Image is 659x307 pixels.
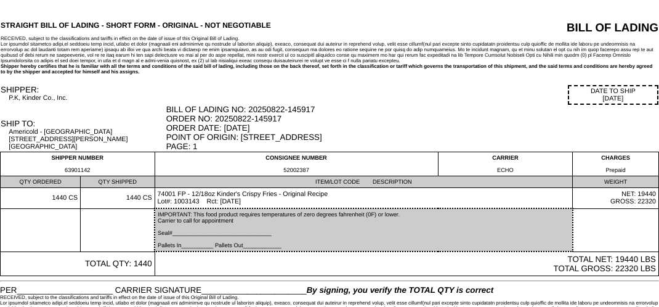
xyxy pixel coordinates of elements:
div: P.K, Kinder Co., Inc. [9,94,164,102]
td: NET: 19440 GROSS: 22320 [573,188,659,209]
td: 74001 FP - 12/18oz Kinder's Crispy Fries - Original Recipe Lot#: 1003143 Rct: [DATE] [155,188,573,209]
td: TOTAL QTY: 1440 [1,252,155,276]
div: BILL OF LADING NO: 20250822-145917 ORDER NO: 20250822-145917 ORDER DATE: [DATE] POINT OF ORIGIN: ... [166,105,658,151]
td: IMPORTANT: This food product requires temperatures of zero degrees fahrenheit (0F) or lower. Carr... [155,208,573,252]
span: By signing, you verify the TOTAL QTY is correct [307,285,493,295]
div: SHIPPER: [1,85,165,94]
td: QTY SHIPPED [81,176,155,188]
div: Shipper hereby certifies that he is familiar with all the terms and conditions of the said bill o... [1,63,658,75]
div: DATE TO SHIP [DATE] [568,85,658,105]
div: 52002387 [158,167,435,173]
td: TOTAL NET: 19440 LBS TOTAL GROSS: 22320 LBS [155,252,658,276]
div: ECHO [441,167,570,173]
td: 1440 CS [81,188,155,209]
td: WEIGHT [573,176,659,188]
td: CHARGES [573,152,659,176]
td: 1440 CS [1,188,81,209]
td: SHIPPER NUMBER [1,152,155,176]
td: CARRIER [438,152,572,176]
div: Prepaid [575,167,656,173]
td: QTY ORDERED [1,176,81,188]
div: SHIP TO: [1,119,165,128]
div: Americold - [GEOGRAPHIC_DATA] [STREET_ADDRESS][PERSON_NAME] [GEOGRAPHIC_DATA] [9,128,164,150]
td: CONSIGNEE NUMBER [155,152,438,176]
div: 63901142 [3,167,152,173]
td: ITEM/LOT CODE DESCRIPTION [155,176,573,188]
div: BILL OF LADING [476,21,658,35]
